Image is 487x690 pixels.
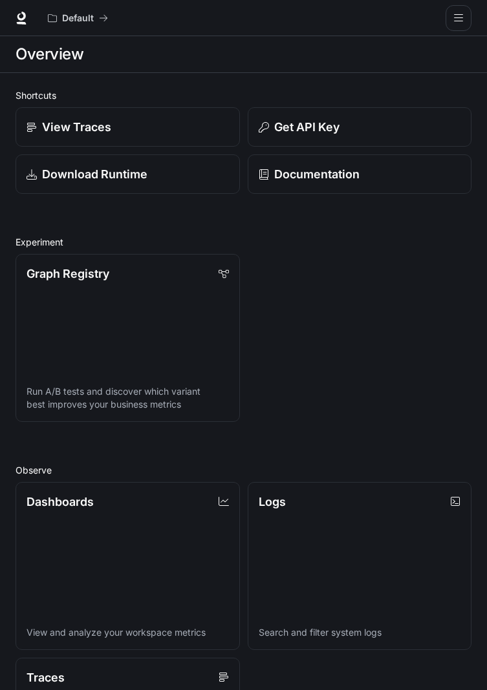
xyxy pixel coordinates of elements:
a: Graph RegistryRun A/B tests and discover which variant best improves your business metrics [16,254,240,422]
p: Documentation [274,165,360,183]
p: View Traces [42,118,111,136]
h2: Experiment [16,235,471,249]
p: View and analyze your workspace metrics [27,626,229,639]
button: Get API Key [248,107,472,147]
a: Documentation [248,154,472,194]
p: Default [62,13,94,24]
p: Download Runtime [42,165,147,183]
p: Search and filter system logs [259,626,461,639]
a: Download Runtime [16,154,240,194]
a: LogsSearch and filter system logs [248,482,472,650]
p: Get API Key [274,118,340,136]
a: View Traces [16,107,240,147]
p: Run A/B tests and discover which variant best improves your business metrics [27,385,229,411]
h2: Shortcuts [16,89,471,102]
button: open drawer [446,5,471,31]
button: All workspaces [42,5,114,31]
p: Graph Registry [27,265,109,282]
p: Traces [27,669,65,686]
h2: Observe [16,463,471,477]
h1: Overview [16,41,83,67]
a: DashboardsView and analyze your workspace metrics [16,482,240,650]
p: Logs [259,493,286,510]
p: Dashboards [27,493,94,510]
